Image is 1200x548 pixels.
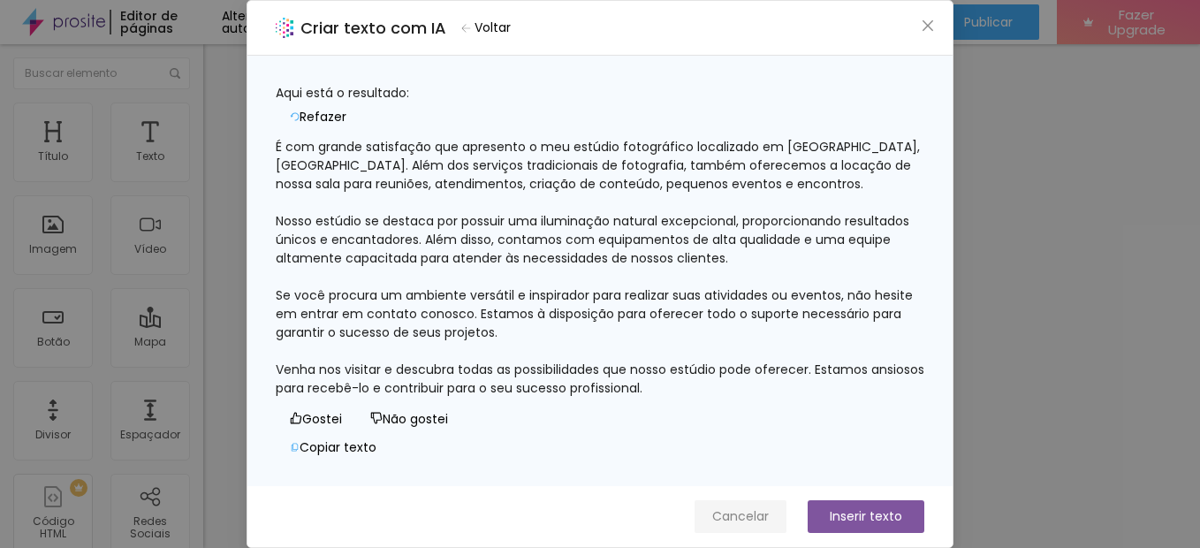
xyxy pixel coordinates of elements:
span: Cancelar [712,507,769,526]
span: like [290,412,302,424]
span: dislike [370,412,383,424]
button: Cancelar [695,500,786,533]
span: close [921,19,935,33]
div: É com grande satisfação que apresento o meu estúdio fotográfico localizado em [GEOGRAPHIC_DATA], ... [276,138,924,398]
span: Voltar [475,19,511,37]
button: Inserir texto [808,500,924,533]
span: Refazer [300,108,346,126]
button: Não gostei [356,405,462,433]
button: Refazer [276,103,361,131]
h2: Criar texto com IA [300,16,446,40]
button: Close [919,17,938,35]
button: Gostei [276,405,356,433]
button: Copiar texto [276,433,391,461]
div: Aqui está o resultado: [276,84,924,103]
button: Voltar [453,15,519,41]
